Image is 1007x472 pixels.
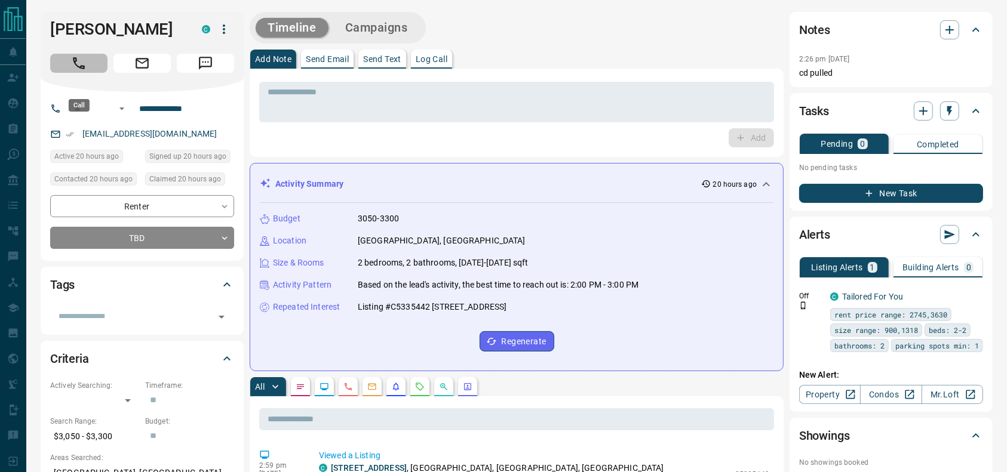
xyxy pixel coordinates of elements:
div: condos.ca [319,464,327,472]
p: Send Email [306,55,349,63]
h2: Showings [799,426,850,445]
p: 2 bedrooms, 2 bathrooms, [DATE]-[DATE] sqft [358,257,529,269]
div: condos.ca [830,292,839,301]
p: Location [273,235,306,247]
svg: Push Notification Only [799,301,808,310]
p: Off [799,291,823,301]
span: Claimed 20 hours ago [149,173,221,185]
span: rent price range: 2745,3630 [834,309,947,320]
p: Completed [917,140,959,149]
p: Viewed a Listing [319,449,769,462]
svg: Email Verified [66,130,74,138]
span: bathrooms: 2 [834,340,885,351]
p: 2:26 pm [DATE] [799,55,850,63]
p: Repeated Interest [273,301,340,313]
svg: Notes [296,382,305,391]
h2: Notes [799,20,830,39]
p: 2:59 pm [259,461,301,470]
button: Open [115,101,129,116]
div: Alerts [799,220,983,249]
div: condos.ca [202,25,210,33]
p: 0 [860,140,865,148]
p: 20 hours ago [713,179,757,190]
span: Message [177,54,234,73]
p: [GEOGRAPHIC_DATA], [GEOGRAPHIC_DATA] [358,235,526,247]
svg: Emails [367,382,377,391]
h2: Criteria [50,349,89,368]
div: Tags [50,270,234,299]
p: Areas Searched: [50,452,234,463]
svg: Requests [415,382,425,391]
div: Tasks [799,97,983,125]
a: Mr.Loft [922,385,983,404]
p: Timeframe: [145,380,234,391]
p: Actively Searching: [50,380,139,391]
p: Size & Rooms [273,257,324,269]
h1: [PERSON_NAME] [50,20,184,39]
svg: Calls [343,382,353,391]
div: Call [69,99,90,112]
p: Send Text [363,55,401,63]
p: 1 [870,263,875,272]
div: Wed Aug 13 2025 [50,172,139,189]
div: Criteria [50,344,234,373]
p: Add Note [255,55,291,63]
span: beds: 2-2 [929,324,966,336]
p: 0 [966,263,971,272]
p: $3,050 - $3,300 [50,427,139,446]
a: Tailored For You [842,292,903,301]
button: New Task [799,184,983,203]
div: Renter [50,195,234,217]
p: Pending [821,140,853,148]
a: Property [799,385,861,404]
p: Budget [273,212,300,225]
span: size range: 900,1318 [834,324,918,336]
p: No showings booked [799,457,983,468]
div: TBD [50,227,234,249]
span: Contacted 20 hours ago [54,173,133,185]
button: Open [213,309,230,325]
p: 3050-3300 [358,212,399,225]
h2: Alerts [799,225,830,244]
p: Listing Alerts [811,263,863,272]
button: Regenerate [480,331,554,351]
div: Wed Aug 13 2025 [145,172,234,189]
h2: Tags [50,275,75,294]
svg: Listing Alerts [391,382,401,391]
p: No pending tasks [799,159,983,177]
span: Email [113,54,171,73]
span: Signed up 20 hours ago [149,150,226,162]
a: Condos [860,385,922,404]
p: Log Call [416,55,447,63]
button: Campaigns [333,18,420,38]
p: All [255,382,265,391]
div: Notes [799,16,983,44]
p: Based on the lead's activity, the best time to reach out is: 2:00 PM - 3:00 PM [358,279,638,291]
a: [EMAIL_ADDRESS][DOMAIN_NAME] [82,129,217,138]
p: cd pulled [799,67,983,79]
p: Building Alerts [902,263,959,272]
div: Wed Aug 13 2025 [145,150,234,166]
div: Activity Summary20 hours ago [260,173,773,195]
p: New Alert: [799,369,983,381]
svg: Opportunities [439,382,449,391]
p: Listing #C5335442 [STREET_ADDRESS] [358,301,506,313]
p: Activity Pattern [273,279,331,291]
h2: Tasks [799,101,829,121]
span: parking spots min: 1 [895,340,979,351]
span: Call [50,54,108,73]
button: Timeline [256,18,328,38]
span: Active 20 hours ago [54,150,119,162]
p: Search Range: [50,416,139,427]
svg: Agent Actions [463,382,472,391]
div: Showings [799,421,983,450]
p: Budget: [145,416,234,427]
div: Wed Aug 13 2025 [50,150,139,166]
svg: Lead Browsing Activity [320,382,329,391]
p: Activity Summary [275,178,343,190]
